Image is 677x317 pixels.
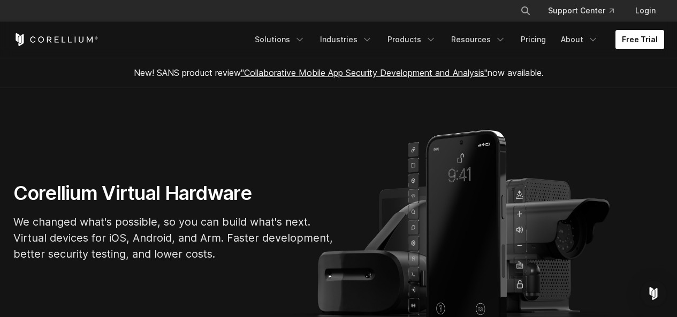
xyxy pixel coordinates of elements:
[507,1,664,20] div: Navigation Menu
[641,281,666,306] div: Open Intercom Messenger
[445,30,512,49] a: Resources
[514,30,552,49] a: Pricing
[248,30,664,49] div: Navigation Menu
[539,1,622,20] a: Support Center
[516,1,535,20] button: Search
[627,1,664,20] a: Login
[248,30,311,49] a: Solutions
[615,30,664,49] a: Free Trial
[554,30,605,49] a: About
[134,67,544,78] span: New! SANS product review now available.
[13,33,98,46] a: Corellium Home
[241,67,488,78] a: "Collaborative Mobile App Security Development and Analysis"
[13,214,334,262] p: We changed what's possible, so you can build what's next. Virtual devices for iOS, Android, and A...
[381,30,443,49] a: Products
[314,30,379,49] a: Industries
[13,181,334,205] h1: Corellium Virtual Hardware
